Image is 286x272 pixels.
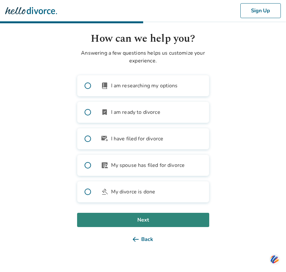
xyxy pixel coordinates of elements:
span: gavel [101,188,109,196]
span: I am researching my options [111,82,178,90]
span: article_person [101,161,109,169]
p: Answering a few questions helps us customize your experience. [77,49,209,65]
iframe: Chat Widget [254,241,286,272]
button: Sign Up [240,3,281,18]
img: Hello Divorce Logo [5,4,57,17]
img: svg+xml;base64,PHN2ZyB3aWR0aD0iNDQiIGhlaWdodD0iNDQiIHZpZXdCb3g9IjAgMCA0NCA0NCIgZmlsbD0ibm9uZSIgeG... [269,253,280,265]
span: My divorce is done [111,188,155,196]
span: outgoing_mail [101,135,109,143]
span: I am ready to divorce [111,108,160,116]
span: My spouse has filed for divorce [111,161,185,169]
button: Back [77,232,209,246]
button: Next [77,213,209,227]
span: bookmark_check [101,108,109,116]
span: book_2 [101,82,109,90]
h1: How can we help you? [77,31,209,47]
span: I have filed for divorce [111,135,164,143]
